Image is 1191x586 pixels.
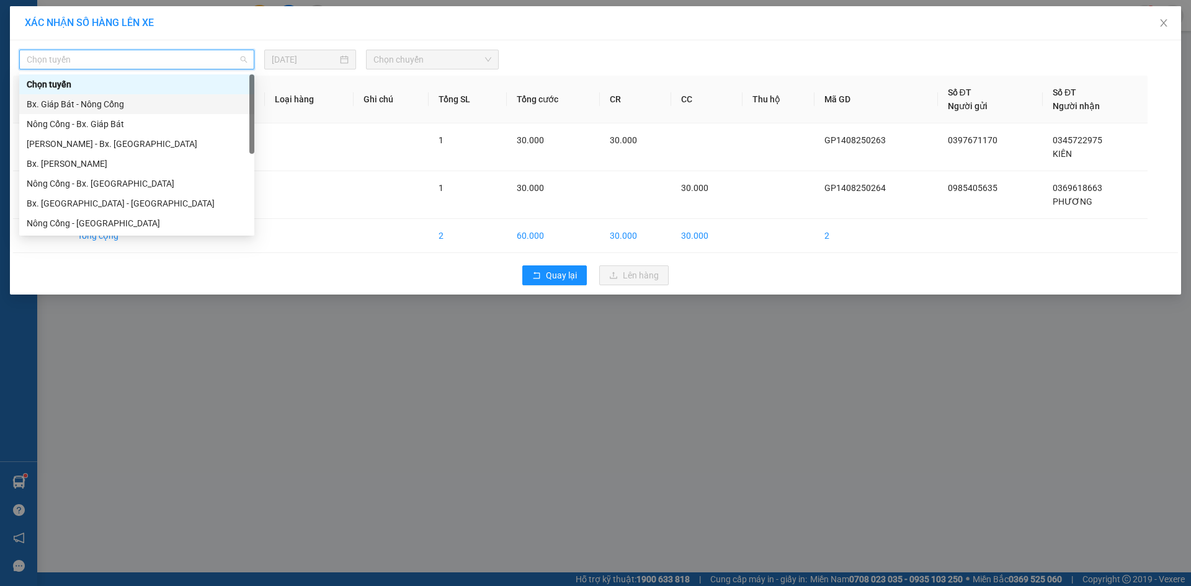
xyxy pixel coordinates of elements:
span: SĐT XE 0902 141 111 [35,53,102,79]
span: 30.000 [610,135,637,145]
span: Quay lại [546,269,577,282]
span: 1 [439,183,444,193]
th: Tổng cước [507,76,600,123]
span: Chọn chuyến [373,50,491,69]
span: Chọn tuyến [27,50,247,69]
span: XÁC NHẬN SỐ HÀNG LÊN XE [25,17,154,29]
span: GP1408250264 [824,183,886,193]
td: 60.000 [507,219,600,253]
td: 2 [13,171,68,219]
div: Nông Cống - Bx. Giáp Bát [27,117,247,131]
button: rollbackQuay lại [522,265,587,285]
button: Close [1146,6,1181,41]
th: Mã GD [814,76,937,123]
span: 30.000 [517,183,544,193]
span: 0345722975 [1053,135,1102,145]
div: Như Thanh - Bx. Gia Lâm [19,134,254,154]
td: 2 [429,219,507,253]
th: Ghi chú [354,76,429,123]
span: Số ĐT [948,87,971,97]
div: Bx. Giáp Bát - Nông Cống [27,97,247,111]
div: Bx. [PERSON_NAME] [27,157,247,171]
th: Tổng SL [429,76,507,123]
div: Nông Cống - Bx. Mỹ Đình [19,174,254,193]
span: GP1408250264 [110,64,184,77]
button: uploadLên hàng [599,265,669,285]
th: Loại hàng [265,76,354,123]
th: CR [600,76,671,123]
img: logo [6,43,27,86]
th: CC [671,76,743,123]
div: Nông Cống - Bx. Giáp Bát [19,114,254,134]
td: Tổng cộng [68,219,159,253]
span: 30.000 [681,183,708,193]
th: Thu hộ [743,76,815,123]
td: 30.000 [671,219,743,253]
th: STT [13,76,68,123]
span: 30.000 [517,135,544,145]
span: 0397671170 [948,135,997,145]
span: 1 [439,135,444,145]
td: 2 [814,219,937,253]
span: rollback [532,271,541,281]
span: Người gửi [948,101,988,111]
div: [PERSON_NAME] - Bx. [GEOGRAPHIC_DATA] [27,137,247,151]
strong: PHIẾU BIÊN NHẬN [35,82,102,109]
div: Chọn tuyến [27,78,247,91]
div: Bx. Giáp Bát - Nông Cống [19,94,254,114]
td: 1 [13,123,68,171]
div: Bx. Mỹ Đình - Nông Cống [19,193,254,213]
input: 14/08/2025 [272,53,337,66]
span: 0369618663 [1053,183,1102,193]
div: Nông Cống - Bắc Ninh [19,213,254,233]
div: Nông Cống - Bx. [GEOGRAPHIC_DATA] [27,177,247,190]
span: Người nhận [1053,101,1100,111]
div: Nông Cống - [GEOGRAPHIC_DATA] [27,216,247,230]
span: Số ĐT [1053,87,1076,97]
strong: CHUYỂN PHÁT NHANH ĐÔNG LÝ [29,10,107,50]
span: KIÊN [1053,149,1072,159]
span: 0985405635 [948,183,997,193]
div: Chọn tuyến [19,74,254,94]
span: close [1159,18,1169,28]
span: PHƯƠNG [1053,197,1092,206]
div: Bx. [GEOGRAPHIC_DATA] - [GEOGRAPHIC_DATA] [27,197,247,210]
span: GP1408250263 [824,135,886,145]
td: 30.000 [600,219,671,253]
div: Bx. Gia Lâm - Như Thanh [19,154,254,174]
